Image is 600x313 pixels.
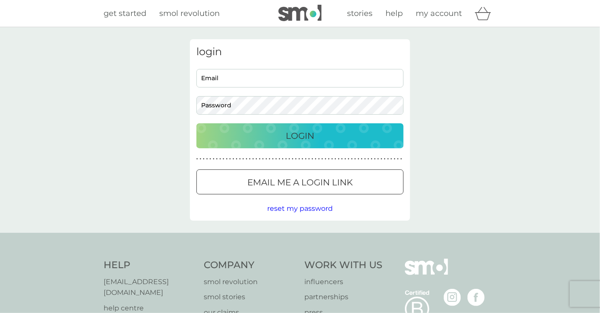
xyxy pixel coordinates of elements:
[305,157,307,161] p: ●
[289,157,291,161] p: ●
[315,157,317,161] p: ●
[259,157,261,161] p: ●
[272,157,274,161] p: ●
[196,169,404,194] button: Email me a login link
[385,9,403,18] span: help
[467,289,485,306] img: visit the smol Facebook page
[233,157,234,161] p: ●
[262,157,264,161] p: ●
[239,157,241,161] p: ●
[401,157,402,161] p: ●
[361,157,363,161] p: ●
[325,157,326,161] p: ●
[216,157,218,161] p: ●
[236,157,238,161] p: ●
[416,9,462,18] span: my account
[213,157,215,161] p: ●
[304,259,382,272] h4: Work With Us
[387,157,389,161] p: ●
[247,175,353,189] p: Email me a login link
[275,157,277,161] p: ●
[397,157,399,161] p: ●
[286,129,314,143] p: Login
[104,7,146,20] a: get started
[344,157,346,161] p: ●
[328,157,330,161] p: ●
[385,7,403,20] a: help
[368,157,369,161] p: ●
[364,157,366,161] p: ●
[285,157,287,161] p: ●
[341,157,343,161] p: ●
[295,157,297,161] p: ●
[196,157,198,161] p: ●
[371,157,373,161] p: ●
[335,157,336,161] p: ●
[347,9,373,18] span: stories
[159,9,220,18] span: smol revolution
[322,157,323,161] p: ●
[204,259,296,272] h4: Company
[104,259,196,272] h4: Help
[332,157,333,161] p: ●
[381,157,382,161] p: ●
[338,157,340,161] p: ●
[210,157,212,161] p: ●
[249,157,251,161] p: ●
[267,203,333,214] button: reset my password
[304,291,382,303] a: partnerships
[246,157,247,161] p: ●
[312,157,313,161] p: ●
[377,157,379,161] p: ●
[475,5,496,22] div: basket
[444,289,461,306] img: visit the smol Instagram page
[416,7,462,20] a: my account
[384,157,386,161] p: ●
[269,157,271,161] p: ●
[104,9,146,18] span: get started
[204,291,296,303] a: smol stories
[354,157,356,161] p: ●
[282,157,284,161] p: ●
[226,157,228,161] p: ●
[243,157,244,161] p: ●
[253,157,254,161] p: ●
[394,157,396,161] p: ●
[278,5,322,21] img: smol
[204,276,296,288] a: smol revolution
[348,157,350,161] p: ●
[308,157,310,161] p: ●
[256,157,257,161] p: ●
[196,123,404,148] button: Login
[200,157,202,161] p: ●
[223,157,224,161] p: ●
[265,157,267,161] p: ●
[219,157,221,161] p: ●
[358,157,360,161] p: ●
[159,7,220,20] a: smol revolution
[318,157,320,161] p: ●
[391,157,392,161] p: ●
[267,204,333,213] span: reset my password
[374,157,376,161] p: ●
[203,157,205,161] p: ●
[298,157,300,161] p: ●
[229,157,231,161] p: ●
[304,276,382,288] a: influencers
[196,46,404,58] h3: login
[279,157,281,161] p: ●
[347,7,373,20] a: stories
[292,157,294,161] p: ●
[104,276,196,298] a: [EMAIL_ADDRESS][DOMAIN_NAME]
[405,259,448,288] img: smol
[206,157,208,161] p: ●
[302,157,303,161] p: ●
[351,157,353,161] p: ●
